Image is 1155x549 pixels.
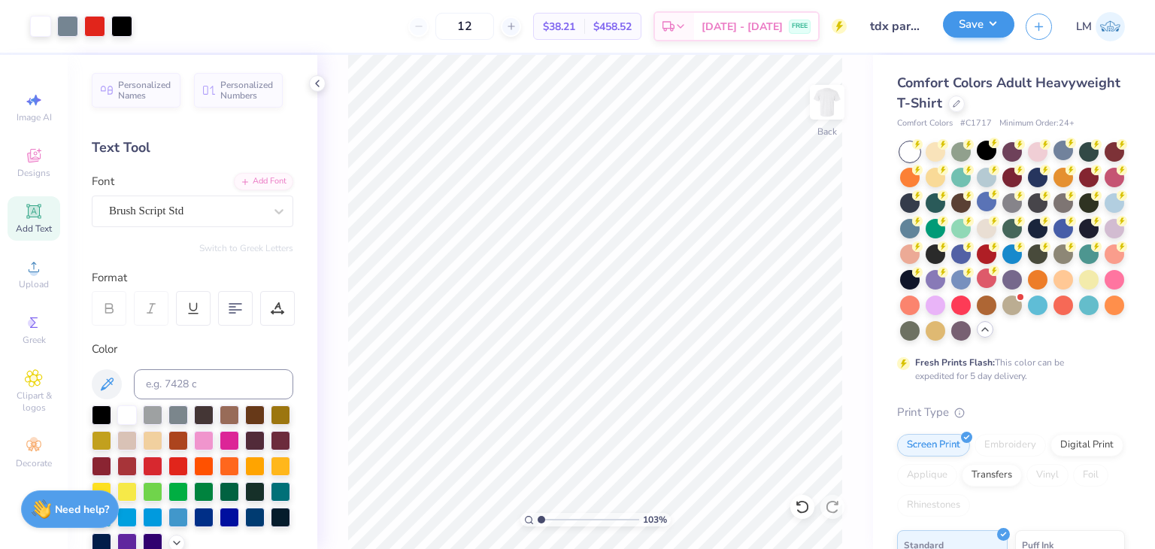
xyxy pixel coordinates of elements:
[1096,12,1125,41] img: Lydia Monahan
[1076,12,1125,41] a: LM
[92,269,295,287] div: Format
[17,167,50,179] span: Designs
[897,434,970,456] div: Screen Print
[1026,464,1069,487] div: Vinyl
[817,125,837,138] div: Back
[999,117,1075,130] span: Minimum Order: 24 +
[220,80,274,101] span: Personalized Numbers
[199,242,293,254] button: Switch to Greek Letters
[8,390,60,414] span: Clipart & logos
[17,111,52,123] span: Image AI
[435,13,494,40] input: – –
[16,457,52,469] span: Decorate
[1076,18,1092,35] span: LM
[1073,464,1108,487] div: Foil
[118,80,171,101] span: Personalized Names
[134,369,293,399] input: e.g. 7428 c
[858,11,932,41] input: Untitled Design
[897,494,970,517] div: Rhinestones
[19,278,49,290] span: Upload
[915,356,995,369] strong: Fresh Prints Flash:
[234,173,293,190] div: Add Font
[92,173,114,190] label: Font
[897,117,953,130] span: Comfort Colors
[960,117,992,130] span: # C1717
[593,19,632,35] span: $458.52
[92,138,293,158] div: Text Tool
[643,513,667,526] span: 103 %
[812,87,842,117] img: Back
[23,334,46,346] span: Greek
[897,464,957,487] div: Applique
[543,19,575,35] span: $38.21
[55,502,109,517] strong: Need help?
[702,19,783,35] span: [DATE] - [DATE]
[1050,434,1123,456] div: Digital Print
[92,341,293,358] div: Color
[16,223,52,235] span: Add Text
[897,74,1120,112] span: Comfort Colors Adult Heavyweight T-Shirt
[915,356,1100,383] div: This color can be expedited for 5 day delivery.
[975,434,1046,456] div: Embroidery
[943,11,1014,38] button: Save
[792,21,808,32] span: FREE
[897,404,1125,421] div: Print Type
[962,464,1022,487] div: Transfers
